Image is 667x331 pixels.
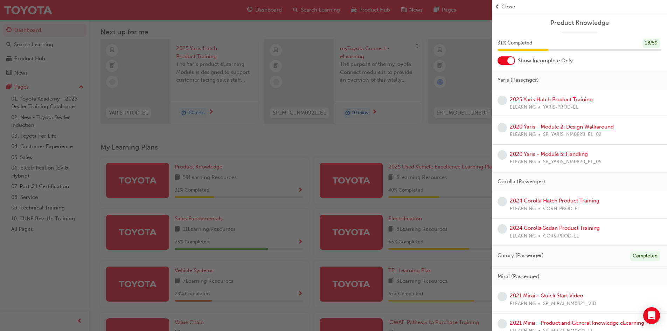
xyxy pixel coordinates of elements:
[543,300,596,308] span: SP_MIRAI_NM0321_VID
[510,124,614,130] a: 2020 Yaris - Module 2: Design Walkaround
[498,39,532,47] span: 31 % Completed
[498,197,507,206] span: learningRecordVerb_NONE-icon
[498,292,507,301] span: learningRecordVerb_NONE-icon
[510,151,588,157] a: 2020 Yaris - Module 5: Handling
[510,103,536,111] span: ELEARNING
[518,57,573,65] span: Show Incomplete Only
[498,19,661,27] a: Product Knowledge
[630,251,660,261] div: Completed
[498,224,507,234] span: learningRecordVerb_NONE-icon
[498,96,507,105] span: learningRecordVerb_NONE-icon
[501,3,515,11] span: Close
[498,319,507,329] span: learningRecordVerb_NONE-icon
[510,292,583,299] a: 2021 Mirai - Quick Start Video
[510,198,599,204] a: 2024 Corolla Hatch Product Training
[498,150,507,160] span: learningRecordVerb_NONE-icon
[510,131,536,139] span: ELEARNING
[543,158,602,166] span: SP_YARIS_NM0820_EL_05
[510,205,536,213] span: ELEARNING
[510,300,536,308] span: ELEARNING
[510,320,644,326] a: 2021 Mirai - Product and General knowledge eLearning
[498,178,545,186] span: Corolla (Passenger)
[510,225,600,231] a: 2024 Corolla Sedan Product Training
[510,232,536,240] span: ELEARNING
[498,273,540,281] span: Mirai (Passenger)
[543,205,580,213] span: CORH-PROD-EL
[510,96,593,103] a: 2025 Yaris Hatch Product Training
[643,307,660,324] div: Open Intercom Messenger
[642,39,660,48] div: 18 / 59
[495,3,664,11] button: prev-iconClose
[543,131,602,139] span: SP_YARIS_NM0820_EL_02
[495,3,500,11] span: prev-icon
[510,158,536,166] span: ELEARNING
[498,76,539,84] span: Yaris (Passenger)
[543,232,579,240] span: CORS-PROD-EL
[543,103,578,111] span: YARIS-PROD-EL
[498,123,507,132] span: learningRecordVerb_NONE-icon
[498,251,544,260] span: Camry (Passenger)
